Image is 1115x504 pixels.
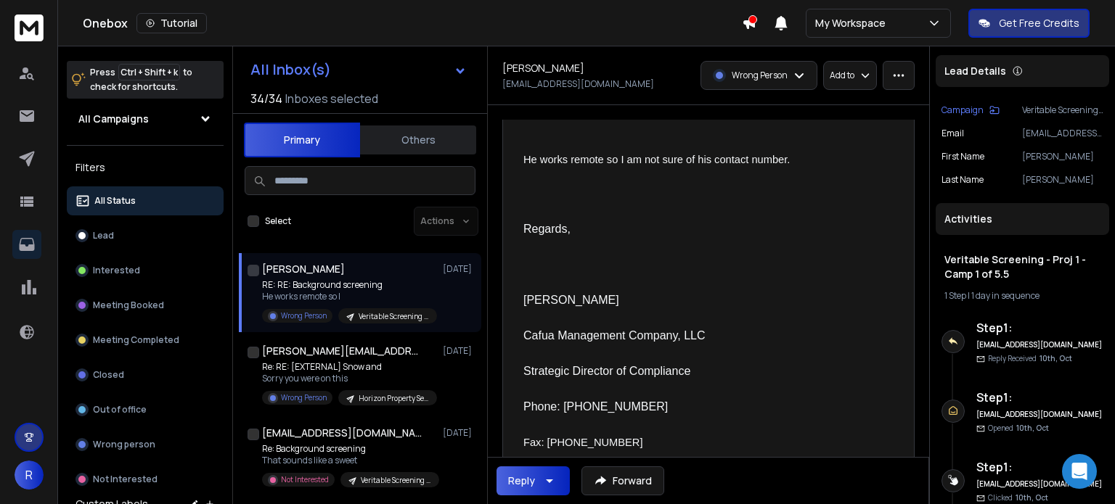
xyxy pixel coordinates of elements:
[93,265,140,276] p: Interested
[262,426,422,440] h1: [EMAIL_ADDRESS][DOMAIN_NAME]
[1040,353,1072,363] span: 10th, Oct
[1022,128,1103,139] p: [EMAIL_ADDRESS][DOMAIN_NAME]
[67,291,224,320] button: Meeting Booked
[999,16,1079,30] p: Get Free Credits
[976,409,1103,420] h6: [EMAIL_ADDRESS][DOMAIN_NAME]
[265,215,291,227] label: Select
[15,460,44,489] button: R
[262,443,436,455] p: Re: Background screening
[93,474,158,485] p: Not Interested
[942,128,964,139] p: Email
[285,90,378,107] h3: Inboxes selected
[136,13,207,33] button: Tutorial
[508,474,535,488] div: Reply
[944,64,1006,78] p: Lead Details
[360,124,476,156] button: Others
[523,154,790,165] span: He works remote so I am not sure of his contact number.
[443,263,475,275] p: [DATE]
[359,393,428,404] p: Horizon Property Services - Proj 1 - Camp 1 of 1.5
[67,465,224,494] button: Not Interested
[523,223,571,235] span: Regards,
[988,492,1048,503] p: Clicked
[502,61,584,75] h1: [PERSON_NAME]
[942,151,984,162] p: First Name
[942,104,1000,116] button: Campaign
[944,252,1100,281] h1: Veritable Screening - Proj 1 - Camp 1 of 5.5
[262,344,422,358] h1: [PERSON_NAME][EMAIL_ADDRESS][PERSON_NAME][DOMAIN_NAME]
[523,329,706,342] span: Cafua Management Company, LLC
[944,289,966,302] span: 1 Step
[262,291,436,302] p: He works remote so I
[502,78,654,90] p: [EMAIL_ADDRESS][DOMAIN_NAME]
[1062,454,1097,489] div: Open Intercom Messenger
[250,62,331,77] h1: All Inbox(s)
[936,203,1109,235] div: Activities
[67,326,224,355] button: Meeting Completed
[93,404,147,416] p: Out of office
[67,256,224,285] button: Interested
[93,230,114,241] p: Lead
[262,361,436,373] p: Re: RE: [EXTERNAL] Snow and
[359,311,428,322] p: Veritable Screening - Proj 1 - Camp 1 of 5.5
[93,299,164,311] p: Meeting Booked
[67,430,224,459] button: Wrong person
[815,16,891,30] p: My Workspace
[250,90,282,107] span: 34 / 34
[976,339,1103,350] h6: [EMAIL_ADDRESS][DOMAIN_NAME]
[497,466,570,495] button: Reply
[361,475,430,486] p: Veritable Screening - Proj 1 - Camp 1 of 5.5
[262,262,345,276] h1: [PERSON_NAME]
[83,13,742,33] div: Onebox
[78,112,149,126] h1: All Campaigns
[67,104,224,133] button: All Campaigns
[830,70,854,81] p: Add to
[523,294,619,306] span: [PERSON_NAME]
[988,423,1049,434] p: Opened
[976,479,1103,489] h6: [EMAIL_ADDRESS][DOMAIN_NAME]
[1022,174,1103,186] p: [PERSON_NAME]
[1022,151,1103,162] p: [PERSON_NAME]
[443,427,475,439] p: [DATE]
[90,65,192,94] p: Press to check for shortcuts.
[94,195,136,207] p: All Status
[262,373,436,384] p: Sorry you were on this
[1016,492,1048,503] span: 10th, Oct
[732,70,788,81] p: Wrong Person
[942,104,984,116] p: Campaign
[523,437,643,448] span: Fax: [PHONE_NUMBER]
[1016,423,1049,433] span: 10th, Oct
[67,186,224,215] button: All Status
[262,279,436,291] p: RE: RE: Background screening
[93,369,124,381] p: Closed
[67,395,224,424] button: Out of office
[67,157,224,178] h3: Filters
[281,474,329,485] p: Not Interested
[443,345,475,357] p: [DATE]
[281,392,327,403] p: Wrong Person
[118,64,180,80] span: Ctrl + Shift + k
[971,289,1040,302] span: 1 day in sequence
[244,123,360,157] button: Primary
[944,290,1100,302] div: |
[67,360,224,389] button: Closed
[67,221,224,250] button: Lead
[968,9,1090,38] button: Get Free Credits
[523,365,690,377] span: Strategic Director of Compliance
[1022,104,1103,116] p: Veritable Screening - Proj 1 - Camp 1 of 5.5
[942,174,984,186] p: Last Name
[988,353,1072,364] p: Reply Received
[93,439,155,450] p: Wrong person
[239,55,478,84] button: All Inbox(s)
[523,400,668,413] span: Phone: [PHONE_NUMBER]
[281,310,327,321] p: Wrong Person
[976,458,1103,476] h6: Step 1 :
[976,319,1103,336] h6: Step 1 :
[93,334,179,346] p: Meeting Completed
[262,455,436,466] p: That sounds like a sweet
[581,466,664,495] button: Forward
[976,389,1103,406] h6: Step 1 :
